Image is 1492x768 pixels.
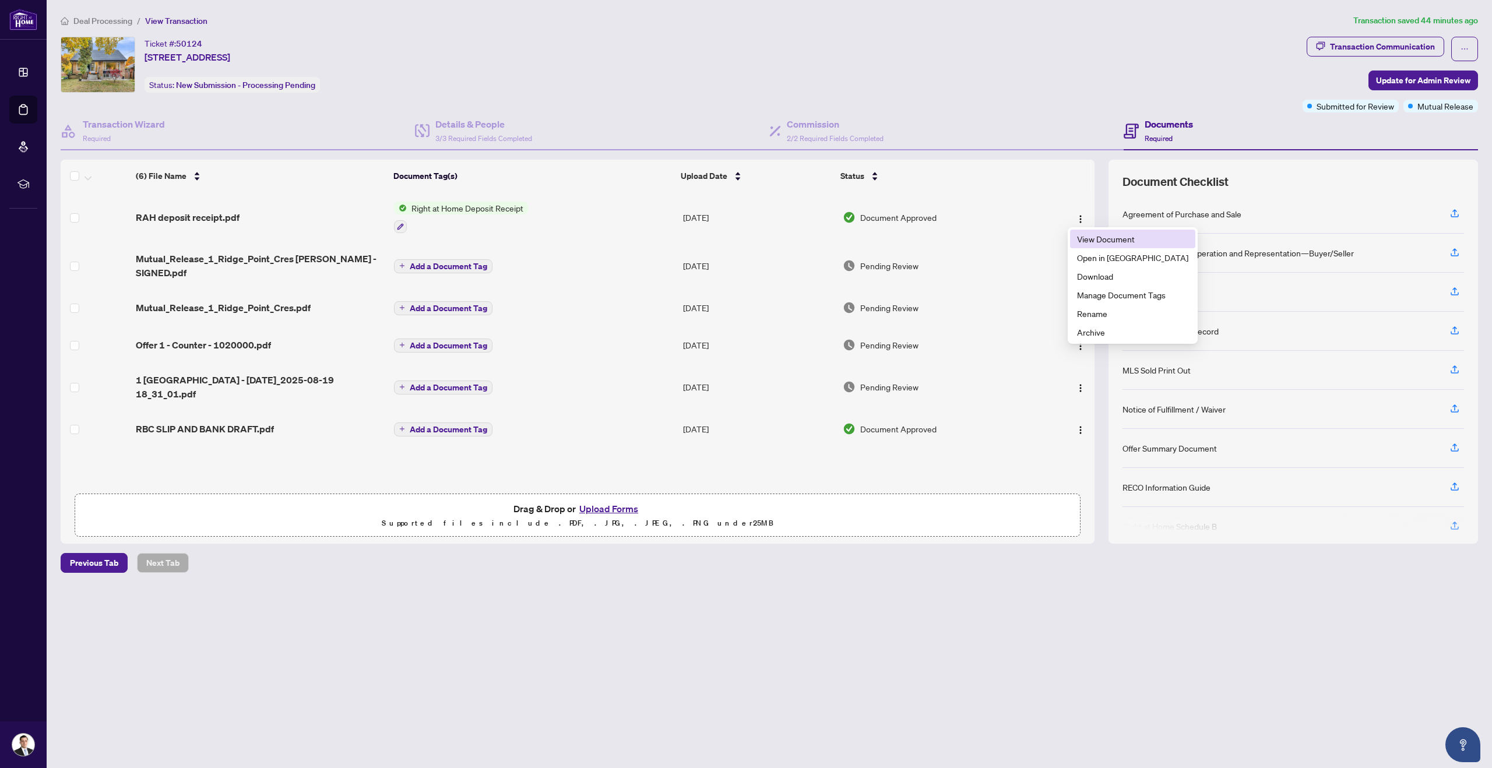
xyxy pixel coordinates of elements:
span: 2/2 Required Fields Completed [787,134,884,143]
span: Pending Review [860,339,919,351]
img: Document Status [843,259,856,272]
button: Add a Document Tag [394,381,492,394]
p: Supported files include .PDF, .JPG, .JPEG, .PNG under 25 MB [82,516,1073,530]
span: Required [1145,134,1173,143]
span: Open in [GEOGRAPHIC_DATA] [1077,251,1188,264]
img: Document Status [843,211,856,224]
button: Add a Document Tag [394,339,492,353]
span: Previous Tab [70,554,118,572]
div: MLS Sold Print Out [1122,364,1191,376]
img: Document Status [843,381,856,393]
span: plus [399,342,405,348]
button: Logo [1071,336,1090,354]
button: Add a Document Tag [394,259,492,273]
span: Download [1077,270,1188,283]
div: RECO Information Guide [1122,481,1211,494]
button: Transaction Communication [1307,37,1444,57]
span: (6) File Name [136,170,186,182]
h4: Transaction Wizard [83,117,165,131]
article: Transaction saved 44 minutes ago [1353,14,1478,27]
span: Update for Admin Review [1376,71,1470,90]
th: Upload Date [676,160,835,192]
li: / [137,14,140,27]
span: Drag & Drop orUpload FormsSupported files include .PDF, .JPG, .JPEG, .PNG under25MB [75,494,1080,537]
span: View Transaction [145,16,207,26]
span: Upload Date [681,170,727,182]
span: Right at Home Deposit Receipt [407,202,528,214]
span: Pending Review [860,259,919,272]
span: Archive [1077,326,1188,339]
span: Mutual_Release_1_Ridge_Point_Cres.pdf [136,301,311,315]
span: Manage Document Tags [1077,288,1188,301]
td: [DATE] [678,364,838,410]
img: Logo [1076,425,1085,435]
button: Status IconRight at Home Deposit Receipt [394,202,528,233]
button: Update for Admin Review [1368,71,1478,90]
span: Mutual Release [1417,100,1473,112]
button: Logo [1071,420,1090,438]
td: [DATE] [678,289,838,326]
td: [DATE] [678,326,838,364]
h4: Documents [1145,117,1193,131]
button: Next Tab [137,553,189,573]
span: home [61,17,69,25]
div: Transaction Communication [1330,37,1435,56]
th: Document Tag(s) [389,160,677,192]
span: plus [399,384,405,390]
span: Offer 1 - Counter - 1020000.pdf [136,338,271,352]
img: Logo [1076,214,1085,224]
div: Ticket #: [145,37,202,50]
td: [DATE] [678,242,838,289]
div: Confirmation of Co-operation and Representation—Buyer/Seller [1122,246,1354,259]
span: RBC SLIP AND BANK DRAFT.pdf [136,422,274,436]
button: Logo [1071,208,1090,227]
span: Mutual_Release_1_Ridge_Point_Cres [PERSON_NAME] - SIGNED.pdf [136,252,385,280]
span: Drag & Drop or [513,501,642,516]
button: Add a Document Tag [394,300,492,315]
span: Status [840,170,864,182]
span: ellipsis [1461,45,1469,53]
img: Logo [1076,383,1085,393]
button: Add a Document Tag [394,421,492,436]
h4: Commission [787,117,884,131]
span: plus [399,305,405,311]
span: RAH deposit receipt.pdf [136,210,240,224]
span: Pending Review [860,381,919,393]
span: Document Checklist [1122,174,1229,190]
th: Status [836,160,1035,192]
div: Notice of Fulfillment / Waiver [1122,403,1226,415]
img: Document Status [843,301,856,314]
h4: Details & People [435,117,532,131]
span: Required [83,134,111,143]
span: 3/3 Required Fields Completed [435,134,532,143]
button: Add a Document Tag [394,422,492,436]
button: Add a Document Tag [394,379,492,394]
span: plus [399,426,405,432]
span: Deal Processing [73,16,132,26]
img: logo [9,9,37,30]
img: IMG-W12263919_1.jpg [61,37,135,92]
div: Offer Summary Document [1122,442,1217,455]
span: Add a Document Tag [410,383,487,392]
span: Rename [1077,307,1188,320]
img: Status Icon [394,202,407,214]
button: Add a Document Tag [394,337,492,353]
img: Document Status [843,339,856,351]
span: Add a Document Tag [410,262,487,270]
img: Logo [1076,341,1085,351]
span: Document Approved [860,211,937,224]
span: View Document [1077,232,1188,245]
span: New Submission - Processing Pending [176,80,315,90]
img: Document Status [843,422,856,435]
span: Add a Document Tag [410,304,487,312]
button: Logo [1071,378,1090,396]
th: (6) File Name [131,160,389,192]
button: Add a Document Tag [394,258,492,273]
span: Document Approved [860,422,937,435]
td: [DATE] [678,410,838,448]
span: Pending Review [860,301,919,314]
button: Previous Tab [61,553,128,573]
div: Status: [145,77,320,93]
button: Upload Forms [576,501,642,516]
span: Add a Document Tag [410,341,487,350]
